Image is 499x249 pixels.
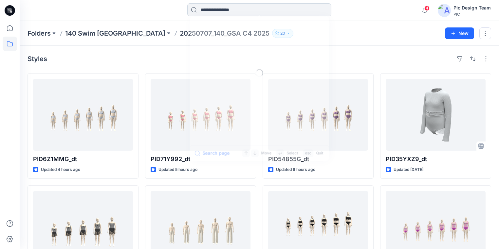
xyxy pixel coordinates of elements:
p: Quit [316,150,323,157]
p: Move [261,150,271,157]
p: 20250707_140_GSA C4 2025 [180,29,269,38]
p: Updated [DATE] [394,166,423,173]
p: Updated 4 hours ago [41,166,80,173]
a: PID35YXZ9_dt [386,79,486,151]
p: Updated 5 hours ago [158,166,197,173]
a: PID71Y992_dt [151,79,250,151]
button: New [445,27,474,39]
p: esc [305,150,311,157]
span: 4 [424,6,430,11]
button: Search page [195,149,230,157]
h4: Styles [28,55,47,63]
p: PID6Z1MMG_dt [33,155,133,164]
p: PID71Y992_dt [151,155,250,164]
p: Updated 6 hours ago [276,166,315,173]
img: avatar [438,4,451,17]
a: Folders [28,29,51,38]
p: PID35YXZ9_dt [386,155,486,164]
div: PIC [453,12,491,17]
a: 140 Swim [GEOGRAPHIC_DATA] [65,29,165,38]
p: Select [286,150,298,157]
a: PID6Z1MMG_dt [33,79,133,151]
div: Pic Design Team [453,4,491,12]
